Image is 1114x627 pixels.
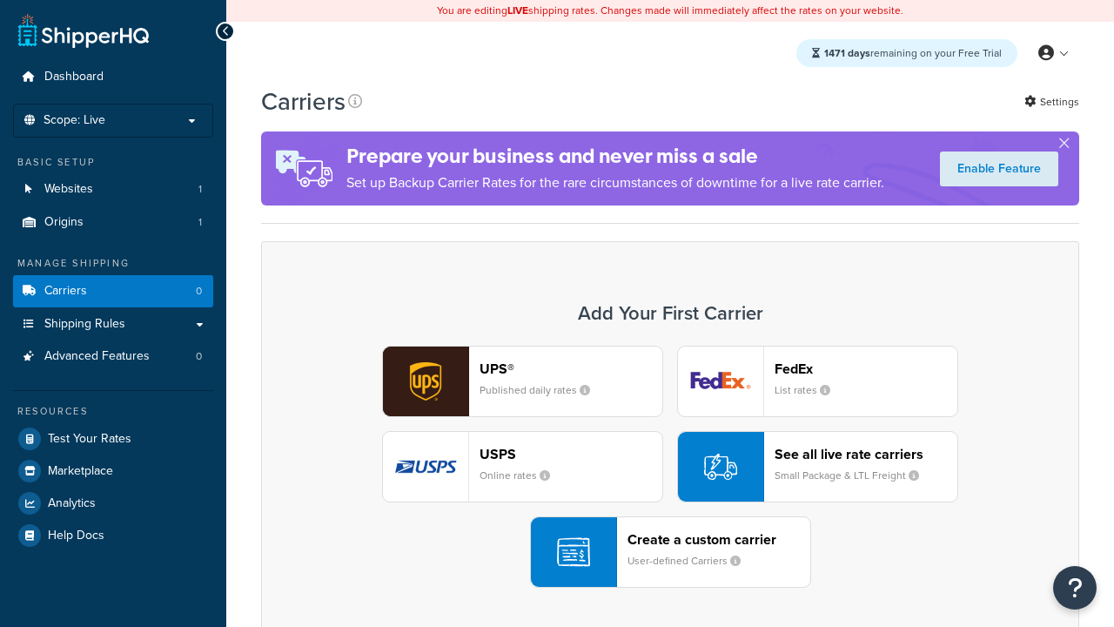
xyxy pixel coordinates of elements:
span: Shipping Rules [44,317,125,332]
li: Advanced Features [13,340,213,373]
header: See all live rate carriers [775,446,957,462]
span: Test Your Rates [48,432,131,447]
li: Carriers [13,275,213,307]
a: ShipperHQ Home [18,13,149,48]
img: ups logo [383,347,468,416]
span: Scope: Live [44,113,105,128]
a: Websites 1 [13,173,213,206]
header: Create a custom carrier [627,531,810,548]
small: Online rates [480,468,564,483]
header: USPS [480,446,662,462]
img: icon-carrier-custom-c93b8a24.svg [557,536,590,569]
span: Help Docs [48,529,104,543]
a: Analytics [13,488,213,519]
h4: Prepare your business and never miss a sale [346,142,884,171]
span: Websites [44,182,93,197]
div: Manage Shipping [13,256,213,271]
li: Websites [13,173,213,206]
a: Advanced Features 0 [13,340,213,373]
span: Dashboard [44,70,104,84]
header: FedEx [775,361,957,377]
header: UPS® [480,361,662,377]
a: Origins 1 [13,206,213,239]
img: ad-rules-rateshop-fe6ec290ccb7230408bd80ed9643f0289d75e0ffd9eb532fc0e269fcd187b520.png [261,131,346,206]
span: 1 [198,215,202,230]
img: fedEx logo [678,347,763,416]
img: icon-carrier-liverate-becf4550.svg [704,450,737,483]
button: Open Resource Center [1053,566,1097,610]
small: User-defined Carriers [627,553,755,569]
a: Carriers 0 [13,275,213,307]
button: usps logoUSPSOnline rates [382,431,663,502]
a: Enable Feature [940,152,1058,186]
span: 1 [198,182,202,197]
span: Marketplace [48,464,113,479]
a: Shipping Rules [13,308,213,340]
b: LIVE [507,3,528,18]
div: Resources [13,404,213,419]
button: ups logoUPS®Published daily rates [382,346,663,417]
small: List rates [775,382,844,398]
button: See all live rate carriersSmall Package & LTL Freight [677,431,958,502]
span: Carriers [44,284,87,299]
img: usps logo [383,432,468,502]
a: Marketplace [13,455,213,487]
h1: Carriers [261,84,346,118]
span: 0 [196,349,202,364]
li: Origins [13,206,213,239]
h3: Add Your First Carrier [279,303,1061,324]
button: fedEx logoFedExList rates [677,346,958,417]
span: Origins [44,215,84,230]
a: Test Your Rates [13,423,213,455]
span: Analytics [48,496,96,511]
div: remaining on your Free Trial [796,39,1017,67]
span: 0 [196,284,202,299]
small: Small Package & LTL Freight [775,468,933,483]
span: Advanced Features [44,349,150,364]
small: Published daily rates [480,382,604,398]
button: Create a custom carrierUser-defined Carriers [530,516,811,588]
strong: 1471 days [824,45,870,61]
p: Set up Backup Carrier Rates for the rare circumstances of downtime for a live rate carrier. [346,171,884,195]
a: Dashboard [13,61,213,93]
a: Help Docs [13,520,213,551]
div: Basic Setup [13,155,213,170]
a: Settings [1024,90,1079,114]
